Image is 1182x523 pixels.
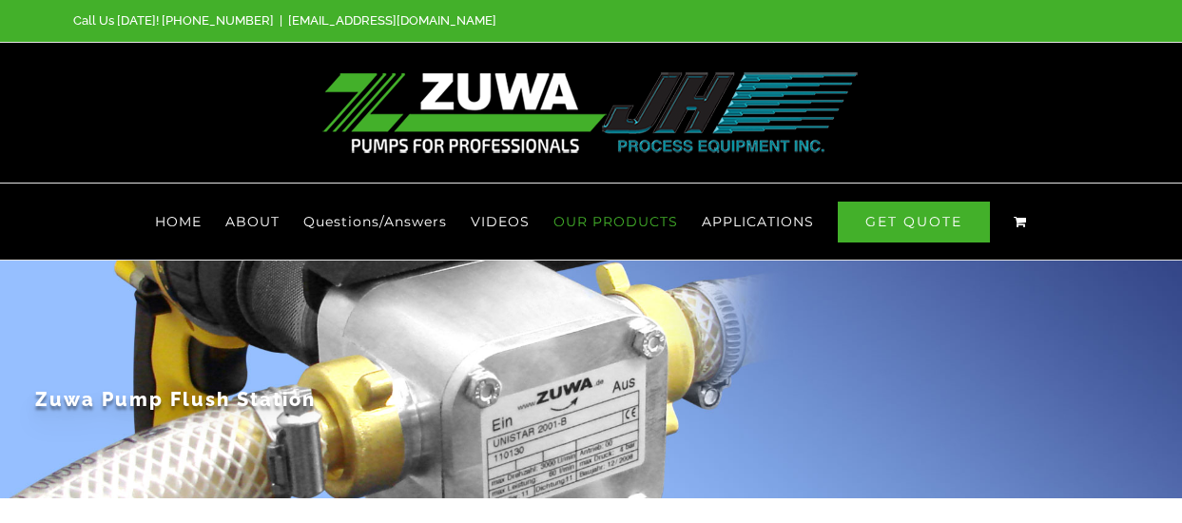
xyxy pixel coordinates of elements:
a: [EMAIL_ADDRESS][DOMAIN_NAME] [288,13,496,28]
span: VIDEOS [471,215,530,228]
a: OUR PRODUCTS [553,184,678,260]
span: Call Us [DATE]! [PHONE_NUMBER] [73,13,274,28]
a: VIDEOS [471,184,530,260]
a: GET QUOTE [838,184,990,260]
a: Questions/Answers [303,184,447,260]
a: View Cart [1014,184,1027,260]
a: HOME [155,184,202,260]
span: OUR PRODUCTS [553,215,678,228]
span: APPLICATIONS [702,215,814,228]
span: ABOUT [225,215,280,228]
a: ABOUT [225,184,280,260]
nav: Main Menu [73,184,1108,260]
a: APPLICATIONS [702,184,814,260]
span: HOME [155,215,202,228]
span: Questions/Answers [303,215,447,228]
span: GET QUOTE [838,202,990,242]
h1: Zuwa Pump Flush Station [35,360,1148,413]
